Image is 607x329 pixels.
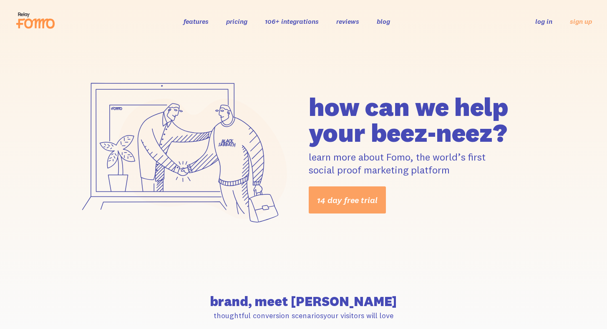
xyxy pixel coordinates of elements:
[71,295,536,308] h2: brand, meet [PERSON_NAME]
[71,311,536,320] p: thoughtful conversion scenarios your visitors will love
[309,186,386,213] a: 14 day free trial
[309,94,536,146] h1: how can we help your beez-neez?
[226,17,247,25] a: pricing
[570,17,592,26] a: sign up
[265,17,319,25] a: 106+ integrations
[336,17,359,25] a: reviews
[535,17,552,25] a: log in
[377,17,390,25] a: blog
[184,17,209,25] a: features
[309,151,536,176] p: learn more about Fomo, the world’s first social proof marketing platform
